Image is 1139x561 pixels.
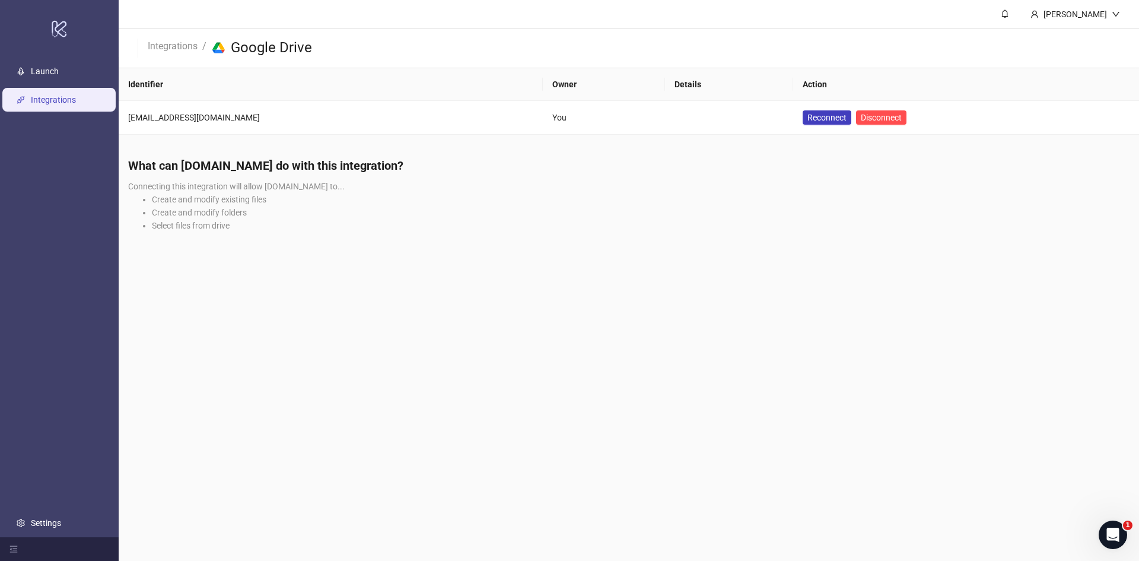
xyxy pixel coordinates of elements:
span: menu-fold [9,545,18,553]
button: Disconnect [856,110,906,125]
li: Select files from drive [152,219,1130,232]
a: Launch [31,66,59,76]
th: Action [793,68,1139,101]
div: [EMAIL_ADDRESS][DOMAIN_NAME] [128,111,533,124]
h3: Google Drive [231,39,312,58]
h4: What can [DOMAIN_NAME] do with this integration? [128,157,1130,174]
a: Settings [31,518,61,528]
span: Reconnect [807,113,847,122]
span: user [1030,10,1039,18]
iframe: Intercom live chat [1099,521,1127,549]
div: [PERSON_NAME] [1039,8,1112,21]
th: Details [665,68,794,101]
th: Owner [543,68,664,101]
span: Connecting this integration will allow [DOMAIN_NAME] to... [128,182,345,191]
span: 1 [1123,521,1132,530]
li: / [202,39,206,58]
li: Create and modify existing files [152,193,1130,206]
a: Integrations [31,95,76,104]
span: down [1112,10,1120,18]
div: You [552,111,655,124]
li: Create and modify folders [152,206,1130,219]
span: bell [1001,9,1009,18]
th: Identifier [119,68,543,101]
span: Disconnect [861,113,902,122]
a: Integrations [145,39,200,52]
button: Reconnect [803,110,851,125]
